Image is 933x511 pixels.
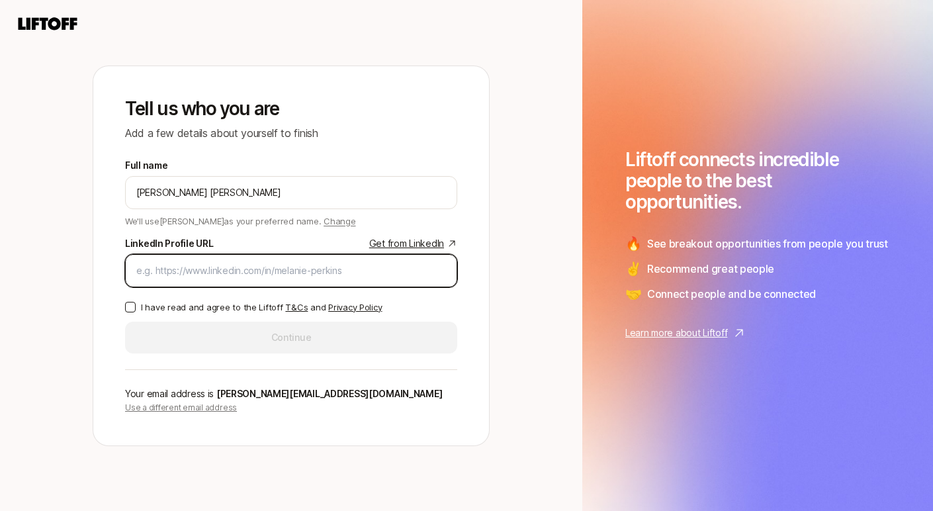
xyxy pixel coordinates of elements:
label: Full name [125,158,167,173]
input: e.g. https://www.linkedin.com/in/melanie-perkins [136,263,446,279]
a: T&Cs [285,302,308,312]
a: Get from LinkedIn [369,236,457,252]
span: Connect people and be connected [647,285,816,302]
p: Tell us who you are [125,98,457,119]
input: e.g. Melanie Perkins [136,185,446,201]
p: We'll use [PERSON_NAME] as your preferred name. [125,212,356,228]
p: Use a different email address [125,402,457,414]
span: 🔥 [625,234,642,254]
span: [PERSON_NAME][EMAIL_ADDRESS][DOMAIN_NAME] [216,388,443,399]
a: Privacy Policy [328,302,382,312]
button: I have read and agree to the Liftoff T&Cs and Privacy Policy [125,302,136,312]
span: 🤝 [625,284,642,304]
span: See breakout opportunities from people you trust [647,235,888,252]
p: Learn more about Liftoff [625,325,727,341]
div: LinkedIn Profile URL [125,236,213,252]
span: Recommend great people [647,260,774,277]
a: Learn more about Liftoff [625,325,890,341]
p: Add a few details about yourself to finish [125,124,457,142]
span: Change [324,216,355,226]
h1: Liftoff connects incredible people to the best opportunities. [625,149,890,212]
span: ✌️ [625,259,642,279]
p: Your email address is [125,386,457,402]
p: I have read and agree to the Liftoff and [141,301,382,314]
